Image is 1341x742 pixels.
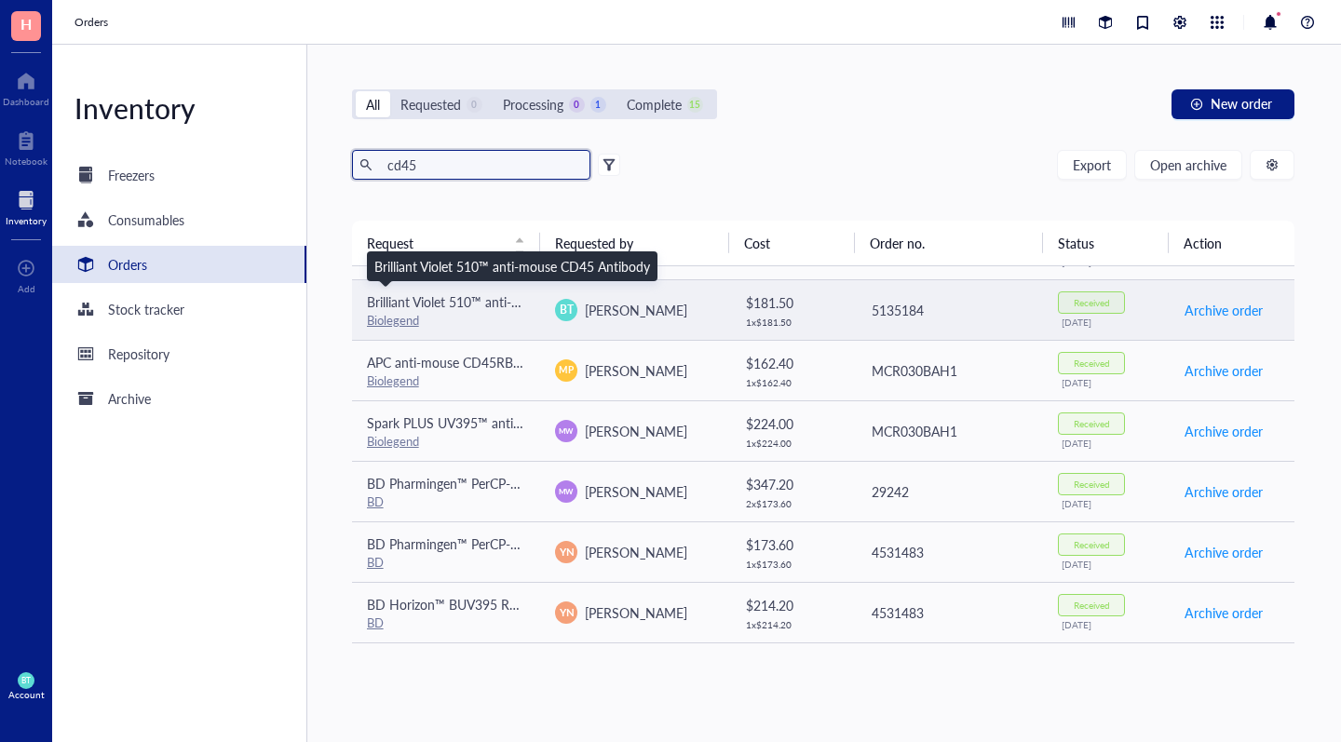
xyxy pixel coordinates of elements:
[1074,539,1110,550] div: Received
[52,246,306,283] a: Orders
[352,221,541,265] th: Request
[687,97,703,113] div: 15
[367,292,643,311] span: Brilliant Violet 510™ anti-mouse CD45 Antibody
[1185,602,1263,623] span: Archive order
[1172,89,1294,119] button: New order
[352,89,717,119] div: segmented control
[52,290,306,328] a: Stock tracker
[872,481,1029,502] div: 29242
[108,209,184,230] div: Consumables
[3,96,49,107] div: Dashboard
[559,486,574,497] span: MW
[467,97,482,113] div: 0
[1074,600,1110,611] div: Received
[108,299,184,319] div: Stock tracker
[367,371,419,389] a: Biolegend
[855,400,1044,461] td: MCR030BAH1
[872,542,1029,562] div: 4531483
[1150,157,1226,172] span: Open archive
[367,311,419,329] a: Biolegend
[52,156,306,194] a: Freezers
[367,595,629,614] span: BD Horizon™ BUV395 Rat Anti-Mouse CD45
[540,221,729,265] th: Requested by
[746,534,840,555] div: $ 173.60
[5,126,47,167] a: Notebook
[560,302,574,318] span: BT
[108,388,151,409] div: Archive
[367,614,384,631] a: BD
[367,432,419,450] a: Biolegend
[108,254,147,275] div: Orders
[1185,542,1263,562] span: Archive order
[1185,481,1263,502] span: Archive order
[746,498,840,509] div: 2 x $ 173.60
[21,676,31,685] span: BT
[1062,498,1154,509] div: [DATE]
[872,602,1029,623] div: 4531483
[569,97,585,113] div: 0
[1074,297,1110,308] div: Received
[590,97,606,113] div: 1
[746,292,840,313] div: $ 181.50
[1185,300,1263,320] span: Archive order
[746,474,840,494] div: $ 347.20
[729,221,855,265] th: Cost
[585,482,687,501] span: [PERSON_NAME]
[1062,438,1154,449] div: [DATE]
[367,492,384,510] a: BD
[855,582,1044,642] td: 4531483
[585,361,687,380] span: [PERSON_NAME]
[855,642,1044,703] td: 4531483
[585,603,687,622] span: [PERSON_NAME]
[1211,96,1272,111] span: New order
[559,425,574,437] span: MW
[52,335,306,372] a: Repository
[367,553,384,571] a: BD
[1074,418,1110,429] div: Received
[20,12,32,35] span: H
[3,66,49,107] a: Dashboard
[746,619,840,630] div: 1 x $ 214.20
[746,438,840,449] div: 1 x $ 224.00
[1134,150,1242,180] button: Open archive
[1062,559,1154,570] div: [DATE]
[52,201,306,238] a: Consumables
[559,544,574,560] span: YN
[855,221,1044,265] th: Order no.
[367,474,684,492] span: BD Pharmingen™ PerCP-Cy™5.5 Rat Anti-Mouse CD45
[746,256,840,267] div: 1 x $ 19.60
[746,377,840,388] div: 1 x $ 162.40
[559,604,574,620] span: YN
[1074,358,1110,369] div: Received
[746,413,840,434] div: $ 224.00
[872,421,1029,441] div: MCR030BAH1
[560,363,574,377] span: MP
[366,94,380,115] div: All
[746,559,840,570] div: 1 x $ 173.60
[872,360,1029,381] div: MCR030BAH1
[367,353,569,371] span: APC anti-mouse CD45RB Antibody
[746,353,840,373] div: $ 162.40
[585,422,687,440] span: [PERSON_NAME]
[746,595,840,615] div: $ 214.20
[855,461,1044,521] td: 29242
[872,300,1029,320] div: 5135184
[585,543,687,561] span: [PERSON_NAME]
[374,256,650,277] div: Brilliant Violet 510™ anti-mouse CD45 Antibody
[1062,619,1154,630] div: [DATE]
[52,380,306,417] a: Archive
[1185,421,1263,441] span: Archive order
[746,317,840,328] div: 1 x $ 181.50
[74,13,112,32] a: Orders
[1184,295,1264,325] button: Archive order
[367,413,649,432] span: Spark PLUS UV395™ anti-mouse CD45 Antibody
[1184,356,1264,385] button: Archive order
[503,94,563,115] div: Processing
[1184,598,1264,627] button: Archive order
[855,279,1044,340] td: 5135184
[18,283,35,294] div: Add
[6,185,47,226] a: Inventory
[1184,537,1264,567] button: Archive order
[6,215,47,226] div: Inventory
[585,301,687,319] span: [PERSON_NAME]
